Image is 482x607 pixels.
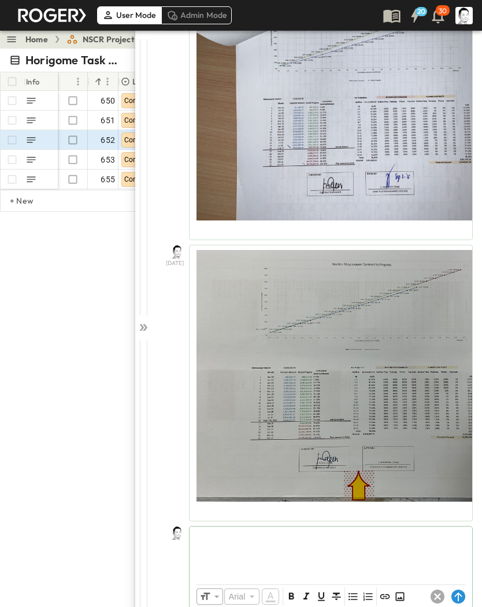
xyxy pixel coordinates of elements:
span: 650 [101,95,115,106]
span: Commercial [124,156,165,164]
span: Strikethrough [329,590,343,604]
button: Menu [101,75,114,89]
div: Info [24,72,58,91]
div: Font Size [196,588,223,605]
button: Format text underlined. Shortcut: Ctrl+U [314,590,328,604]
p: Horigome Task List [25,52,123,68]
button: Sort [92,75,105,88]
img: Profile Picture [455,7,473,24]
p: Log [132,76,140,87]
h6: 20 [417,7,426,16]
p: + New [10,195,17,207]
img: Profile Picture [170,245,184,259]
span: Insert Link (Ctrl + K) [378,590,392,604]
span: Underline (Ctrl+U) [314,590,328,604]
span: 655 [101,174,115,185]
span: Bold (Ctrl+B) [284,590,298,604]
a: Home [25,34,48,45]
button: Sort [62,75,75,88]
span: Commercial [124,116,165,124]
span: Commercial [124,97,165,105]
nav: breadcrumbs [25,34,281,45]
span: Italic (Ctrl+I) [299,590,313,604]
span: Font Size [199,591,211,602]
button: Insert Link [378,590,392,604]
button: Menu [71,75,85,89]
span: Color [261,587,280,606]
img: Profile Picture [170,526,184,540]
span: [DATE] [166,259,184,268]
p: 30 [439,6,447,16]
span: 651 [101,115,115,126]
div: User Mode [97,6,161,24]
span: 653 [101,154,115,165]
div: Info [26,65,40,98]
p: Arial [229,591,246,602]
span: Ordered List (Ctrl + Shift + 7) [361,590,375,604]
span: NSCR Project [83,34,135,45]
div: Arial [224,588,259,605]
button: Insert Image [393,590,407,604]
button: Format text as italic. Shortcut: Ctrl+I [299,590,313,604]
span: 652 [101,134,115,146]
button: Format text as bold. Shortcut: Ctrl+B [284,590,298,604]
span: Commercial [124,175,165,183]
span: Unordered List (Ctrl + Shift + 8) [346,590,360,604]
span: Commercial [124,136,165,144]
button: Format text as strikethrough [329,590,343,604]
button: Ordered List [361,590,375,604]
div: Admin Mode [161,6,232,24]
